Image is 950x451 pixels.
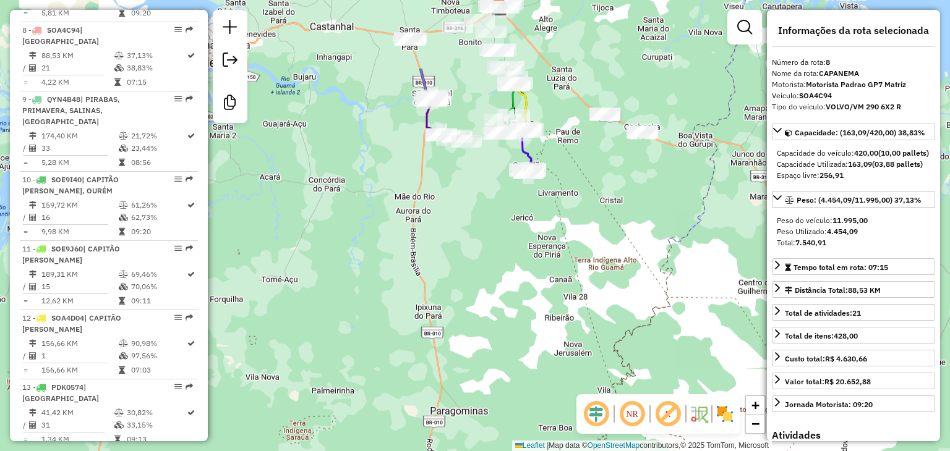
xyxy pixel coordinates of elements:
div: Total de itens: [785,331,858,342]
i: % de utilização do peso [119,271,128,278]
strong: 7.540,91 [795,238,826,247]
strong: CAPANEMA [819,69,859,78]
td: 88,53 KM [41,49,114,62]
em: Rota exportada [186,314,193,321]
i: Total de Atividades [29,214,36,221]
a: Exibir filtros [732,15,757,40]
td: / [22,419,28,431]
div: Tipo do veículo: [772,101,935,112]
div: Capacidade do veículo: [777,148,930,159]
div: Atividade não roteirizada - LANCH KENTURA [499,79,529,91]
div: Atividade não roteirizada - MERC SODRE [451,135,482,148]
div: Total: [777,237,930,248]
span: 9 - [22,95,120,126]
div: Valor total: [785,376,871,387]
td: 09:11 [131,295,186,307]
i: Tempo total em rota [114,78,121,86]
td: = [22,7,28,19]
i: % de utilização do peso [119,132,128,140]
span: 8 - [22,25,99,46]
span: 13 - [22,382,99,403]
td: = [22,156,28,169]
i: Distância Total [29,52,36,59]
strong: 4.454,09 [827,227,858,236]
div: Atividade não roteirizada - PARADA OBRIGATORIA [627,127,658,139]
td: / [22,142,28,154]
strong: R$ 4.630,66 [825,354,867,363]
div: Atividade não roteirizada - REST. DA VIRGINIA [499,79,530,91]
td: 41,42 KM [41,407,114,419]
strong: R$ 20.652,88 [824,377,871,386]
td: 37,13% [126,49,186,62]
div: Distância Total: [785,285,881,296]
span: Ocultar NR [617,399,647,429]
strong: 428,00 [834,331,858,340]
td: 30,82% [126,407,186,419]
i: Total de Atividades [29,421,36,429]
em: Rota exportada [186,95,193,103]
em: Opções [174,383,182,390]
i: Distância Total [29,409,36,416]
em: Rota exportada [186,245,193,252]
td: 5,81 KM [41,7,118,19]
span: Total de atividades: [785,308,861,318]
i: % de utilização da cubagem [119,283,128,290]
div: Map data © contributors,© 2025 TomTom, Microsoft [512,440,772,451]
a: Nova sessão e pesquisa [218,15,242,43]
span: SOE9I40 [51,175,82,184]
td: 61,26% [131,199,186,211]
h4: Atividades [772,429,935,441]
a: Tempo total em rota: 07:15 [772,258,935,275]
td: 21 [41,62,114,74]
td: 09:13 [126,433,186,445]
div: Capacidade: (163,09/420,00) 38,83% [772,143,935,186]
i: Distância Total [29,132,36,140]
i: Distância Total [29,340,36,347]
span: 11 - [22,244,120,264]
td: 07:15 [126,76,186,88]
i: Tempo total em rota [119,366,125,374]
i: Total de Atividades [29,145,36,152]
span: Ocultar deslocamento [581,399,611,429]
td: 12,62 KM [41,295,118,307]
span: | [547,441,549,450]
i: Total de Atividades [29,283,36,290]
td: 31 [41,419,114,431]
em: Opções [174,26,182,33]
div: Atividade não roteirizada - DEPOSITO SKINaO [497,78,528,91]
td: 189,31 KM [41,268,118,280]
td: 4,22 KM [41,76,114,88]
i: % de utilização do peso [114,52,124,59]
div: Espaço livre: [777,170,930,181]
div: Custo total: [785,353,867,365]
div: Motorista: [772,79,935,90]
td: 156,66 KM [41,337,118,350]
td: / [22,211,28,224]
i: Rota otimizada [187,340,195,347]
i: Total de Atividades [29,64,36,72]
div: Número da rota: [772,57,935,68]
td: 07:03 [131,364,186,376]
strong: 163,09 [848,159,872,169]
a: Distância Total:88,53 KM [772,281,935,298]
td: 62,73% [131,211,186,224]
i: % de utilização da cubagem [119,352,128,360]
a: Total de itens:428,00 [772,327,935,344]
td: = [22,76,28,88]
div: Atividade não roteirizada - DEPOSITO JENILSON [590,109,621,121]
strong: 8 [826,57,830,67]
td: 156,66 KM [41,364,118,376]
td: 90,98% [131,337,186,350]
td: / [22,280,28,293]
span: SOE9J60 [51,244,83,253]
span: Peso: (4.454,09/11.995,00) 37,13% [797,195,922,204]
div: Atividade não roteirizada - BALNEARIO T..LOIRA [502,77,533,90]
strong: (03,88 pallets) [872,159,923,169]
td: 33,15% [126,419,186,431]
em: Opções [174,175,182,183]
strong: 21 [852,308,861,318]
strong: 11.995,00 [832,216,868,225]
span: Capacidade: (163,09/420,00) 38,83% [795,128,925,137]
i: Total de Atividades [29,352,36,360]
div: Atividade não roteirizada - BAR DO ZILDO [589,108,620,120]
